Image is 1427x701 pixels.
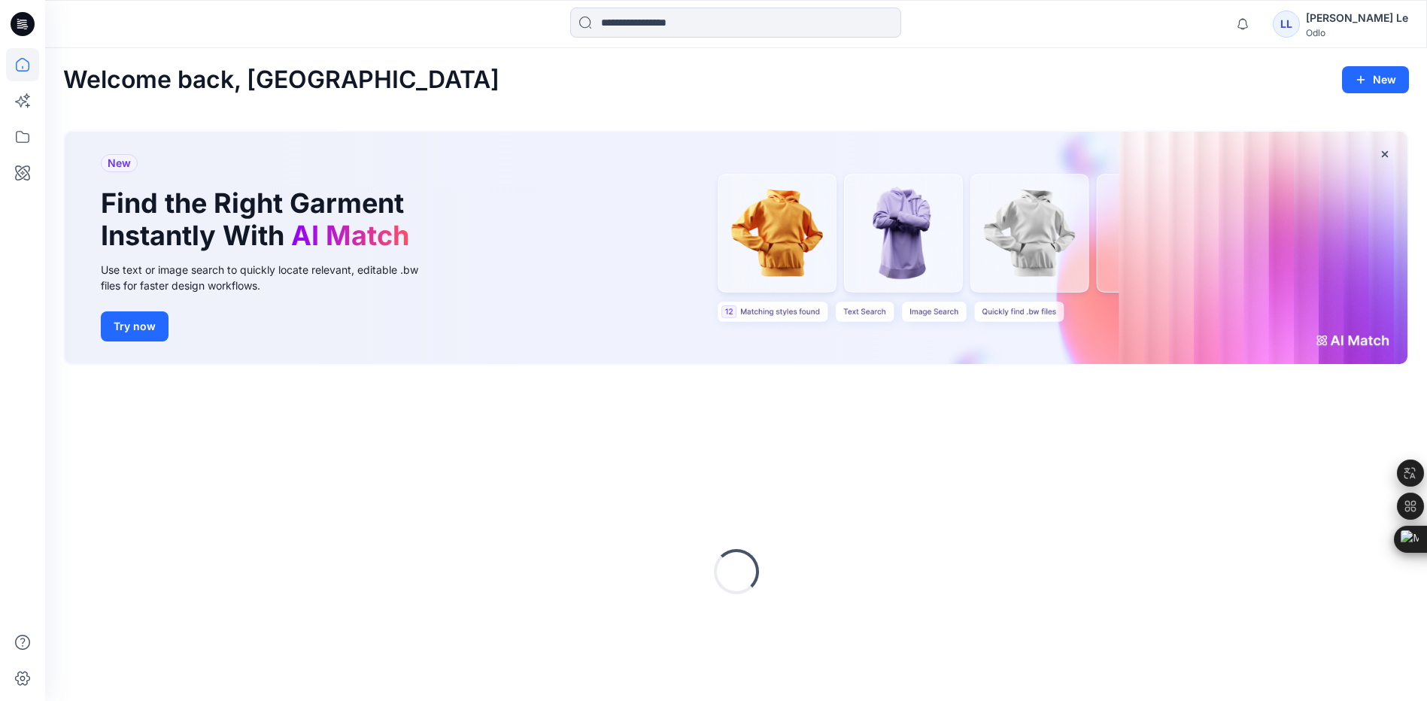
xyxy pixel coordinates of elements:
[1273,11,1300,38] div: LL
[1342,66,1409,93] button: New
[108,154,131,172] span: New
[291,219,409,252] span: AI Match
[1306,9,1408,27] div: [PERSON_NAME] Le
[63,66,499,94] h2: Welcome back, [GEOGRAPHIC_DATA]
[101,262,439,293] div: Use text or image search to quickly locate relevant, editable .bw files for faster design workflows.
[101,187,417,252] h1: Find the Right Garment Instantly With
[1306,27,1408,38] div: Odlo
[101,311,169,341] button: Try now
